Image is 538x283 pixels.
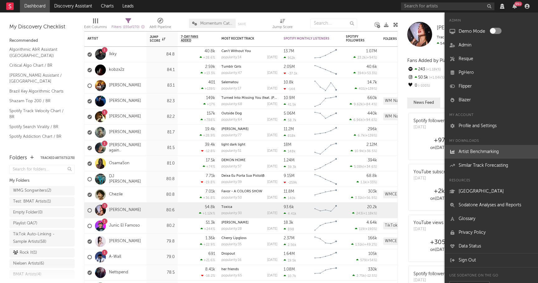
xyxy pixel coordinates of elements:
div: 40.8k [205,49,215,53]
div: +97 [410,137,468,144]
a: Blazer [445,93,538,107]
div: 93.6k [284,205,294,209]
div: ( ) [355,227,377,231]
div: ( ) [351,242,377,247]
div: 912k [284,56,295,60]
div: on [DATE] [410,195,468,203]
div: 2.59k [205,65,215,69]
span: 7-Day Fans Added [181,35,206,42]
a: TikTok Auto-Linking - Sample Artists(58) [9,230,75,247]
span: +1.18k % [363,212,376,215]
svg: Chart title [312,78,340,94]
div: My Downloads [445,137,538,145]
div: 303k [368,189,377,194]
div: Jump Score [272,16,293,34]
a: Profile and Settings [445,119,538,133]
div: popularity: 17 [221,87,241,90]
a: Flipper [445,79,538,93]
a: Spotify Addiction Chart / BR [9,133,68,140]
div: 166k [368,236,377,240]
button: Notes [440,98,464,108]
div: COSITA LINDA [221,127,277,131]
div: Outside Dog [221,112,277,115]
div: 39.4k [205,143,215,147]
a: Deixa Eu Porta Sua Pistol@ [221,174,265,178]
div: Spotify followers spike [413,118,458,124]
div: ( ) [349,118,377,122]
div: 39.3k [284,165,296,169]
div: Toxica [221,205,277,209]
div: 58.7k [284,118,296,122]
button: News Feed [407,98,440,108]
div: 17.5k [206,158,215,162]
div: [DATE] [267,165,277,168]
div: 81.0 [150,160,175,167]
div: [DATE] [413,226,455,233]
a: Toxica [221,205,232,209]
a: Test: BMAT Artists(1) [9,197,75,206]
div: Edit Columns [84,16,107,34]
div: 40.6k [366,65,377,69]
div: popularity: 30 [221,212,242,215]
div: 296k [368,127,377,131]
svg: Chart title [312,109,340,125]
div: Admin [445,17,538,25]
div: 84.1 [150,66,175,74]
div: 9.15M [284,174,295,178]
button: Tracked Artists(270) [40,156,75,160]
div: 4.64k [366,221,377,225]
div: 14.7k [367,80,377,84]
a: Sign Out [445,253,538,267]
div: light dark light [221,143,277,146]
div: Deixa Eu Porta Sua Pistol@ [221,174,277,178]
a: OsamaSon [109,161,130,166]
span: 394 [357,72,364,75]
a: kobzx2z [109,67,125,73]
div: Can't Without You [221,50,277,53]
div: -144 [284,87,295,91]
a: Resque [445,52,538,66]
button: Save [238,22,246,26]
div: Edit Columns [84,23,107,31]
div: My Folders [9,177,75,185]
div: popularity: 77 [221,134,242,137]
input: Search... [310,19,357,28]
a: Sodatone Analyses and Reports [445,198,538,212]
div: My Discovery Checklist [9,23,75,31]
a: Dropout [221,252,235,256]
span: 23.2k [357,56,366,60]
div: +139 % [201,87,215,91]
div: 19.4k [205,127,215,131]
div: popularity: 64 [221,118,242,122]
div: 10.9M [284,96,295,100]
div: Jump Score [150,35,165,43]
div: popularity: 51 [221,149,241,153]
div: ( ) [352,211,377,215]
a: [PERSON_NAME] [109,130,141,135]
div: [DATE] [267,243,277,246]
div: 2.56k [284,243,296,247]
div: WMG Songwriters ( 2 ) [13,187,51,194]
div: -19.8 % [201,180,215,184]
a: [PERSON_NAME] [221,221,248,224]
div: ( ) [353,71,377,75]
a: PgHero [445,66,538,79]
span: 10.9k [355,150,363,153]
div: -12.8 % [201,149,215,153]
div: +2k [410,188,468,195]
svg: Chart title [312,62,340,78]
span: +1.04k % [428,76,445,79]
span: 1.1k [361,181,366,184]
div: 11.8M [284,189,294,194]
div: ( ) [351,196,377,200]
div: Most Recent Track [221,37,268,41]
div: 1.07M [366,49,377,53]
div: Recommended [9,37,75,45]
a: [PERSON_NAME] again.. [109,143,144,153]
div: 5.06M [284,112,295,116]
div: WMCE ARTIST PIPELINE (ADA + A&R) (682) [383,237,438,245]
span: Fans Added by Platform [407,58,458,63]
div: Filters [111,23,145,31]
div: 54.8k [205,205,215,209]
div: YouTube views spike [413,220,455,226]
